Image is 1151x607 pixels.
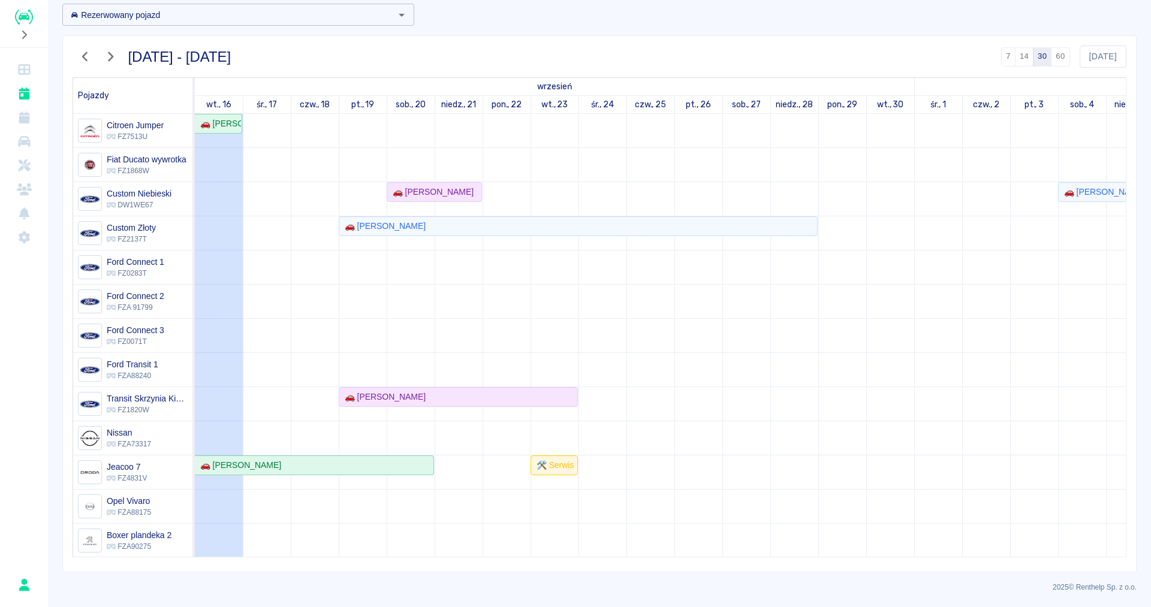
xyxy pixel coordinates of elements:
p: DW1WE67 [107,200,171,210]
div: 🛠️ Serwis [532,459,574,472]
p: FZ0071T [107,336,164,347]
a: 22 września 2025 [489,96,525,113]
a: 29 września 2025 [824,96,861,113]
div: 🚗 [PERSON_NAME] [340,220,426,232]
img: Image [80,189,100,209]
h6: Boxer plandeka 2 [107,529,171,541]
input: Wyszukaj i wybierz pojazdy... [66,7,391,22]
a: 16 września 2025 [203,96,234,113]
h6: Ford Connect 3 [107,324,164,336]
div: 🚗 [PERSON_NAME] "JUNIORVET" - [PERSON_NAME] [195,117,241,130]
a: 4 października 2025 [1067,96,1098,113]
span: Pojazdy [78,90,109,101]
p: FZ4831V [107,473,147,484]
h6: Opel Vivaro [107,495,151,507]
a: 25 września 2025 [632,96,670,113]
h6: Fiat Ducato wywrotka [107,153,186,165]
a: Flota [5,129,43,153]
a: 18 września 2025 [297,96,333,113]
img: Image [80,326,100,346]
a: Kalendarz [5,81,43,105]
a: 19 września 2025 [348,96,378,113]
p: FZA88175 [107,507,151,518]
p: FZ0283T [107,268,164,279]
a: 21 września 2025 [438,96,480,113]
h6: Transit Skrzynia Kiper [107,392,188,404]
p: FZA88240 [107,370,158,381]
a: 2 października 2025 [970,96,1002,113]
img: Image [80,258,100,277]
a: 1 października 2025 [927,96,949,113]
img: Image [80,360,100,380]
button: Otwórz [393,7,410,23]
img: Image [80,428,100,448]
a: 17 września 2025 [254,96,280,113]
img: Image [80,292,100,312]
p: 2025 © Renthelp Sp. z o.o. [62,582,1137,593]
img: Image [80,155,100,175]
a: 5 października 2025 [1111,96,1149,113]
a: 26 września 2025 [683,96,714,113]
p: FZA73317 [107,439,151,449]
p: FZ2137T [107,234,156,244]
img: Image [80,531,100,551]
a: 27 września 2025 [729,96,764,113]
img: Image [80,497,100,517]
a: Ustawienia [5,225,43,249]
p: FZ1820W [107,404,188,415]
p: FZ1868W [107,165,186,176]
button: [DATE] [1080,46,1126,68]
a: 23 września 2025 [538,96,571,113]
a: Dashboard [5,58,43,81]
img: Image [80,394,100,414]
img: Image [80,121,100,141]
a: Klienci [5,177,43,201]
a: Powiadomienia [5,201,43,225]
a: Rezerwacje [5,105,43,129]
div: 🚗 [PERSON_NAME] [1059,186,1145,198]
h6: Ford Transit 1 [107,358,158,370]
img: Renthelp [15,10,33,25]
button: 14 dni [1015,47,1034,67]
img: Image [80,463,100,482]
button: 7 dni [1001,47,1016,67]
a: 3 października 2025 [1022,96,1047,113]
button: Rozwiń nawigację [15,27,33,43]
button: Urszula Hernacka [11,572,37,597]
h6: Ford Connect 2 [107,290,164,302]
h3: [DATE] - [DATE] [128,49,231,65]
h6: Jeacoo 7 [107,461,147,473]
a: 16 września 2025 [534,78,575,95]
div: 🚗 [PERSON_NAME] [340,391,426,403]
button: 60 dni [1051,47,1069,67]
h6: Custom Niebieski [107,188,171,200]
div: 🚗 [PERSON_NAME] [195,459,281,472]
p: FZ7513U [107,131,164,142]
a: 20 września 2025 [393,96,429,113]
h6: Citroen Jumper [107,119,164,131]
a: 30 września 2025 [874,96,907,113]
a: Serwisy [5,153,43,177]
a: 28 września 2025 [773,96,816,113]
div: 🚗 [PERSON_NAME] [388,186,474,198]
p: FZA90275 [107,541,171,552]
a: 24 września 2025 [588,96,617,113]
p: FZA 91799 [107,302,164,313]
button: 30 dni [1033,47,1051,67]
h6: Ford Connect 1 [107,256,164,268]
h6: Custom Złoty [107,222,156,234]
h6: Nissan [107,427,151,439]
img: Image [80,224,100,243]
